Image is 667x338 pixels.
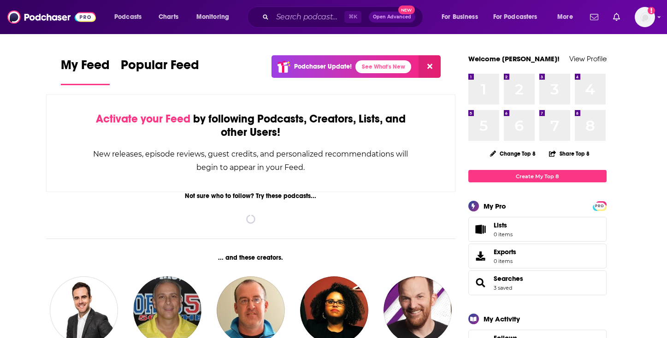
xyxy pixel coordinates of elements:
[355,60,411,73] a: See What's New
[484,148,542,159] button: Change Top 8
[61,57,110,78] span: My Feed
[472,250,490,262] span: Exports
[272,10,344,24] input: Search podcasts, credits, & more...
[468,170,607,182] a: Create My Top 8
[586,9,602,25] a: Show notifications dropdown
[93,147,409,174] div: New releases, episode reviews, guest credits, and personalized recommendations will begin to appe...
[344,11,361,23] span: ⌘ K
[551,10,584,24] button: open menu
[108,10,153,24] button: open menu
[121,57,199,78] span: Popular Feed
[435,10,490,24] button: open menu
[373,15,411,19] span: Open Advanced
[569,54,607,63] a: View Profile
[7,8,96,26] img: Podchaser - Follow, Share and Rate Podcasts
[46,192,456,200] div: Not sure who to follow? Try these podcasts...
[61,57,110,85] a: My Feed
[196,11,229,23] span: Monitoring
[468,244,607,268] a: Exports
[494,248,516,256] span: Exports
[46,254,456,262] div: ... and these creators.
[594,202,605,209] a: PRO
[493,11,537,23] span: For Podcasters
[484,315,520,323] div: My Activity
[369,12,415,23] button: Open AdvancedNew
[294,63,352,70] p: Podchaser Update!
[635,7,655,27] span: Logged in as jackiemayer
[114,11,142,23] span: Podcasts
[153,10,184,24] a: Charts
[121,57,199,85] a: Popular Feed
[648,7,655,14] svg: Add a profile image
[635,7,655,27] img: User Profile
[468,270,607,295] span: Searches
[398,6,415,14] span: New
[557,11,573,23] span: More
[494,258,516,264] span: 0 items
[484,202,506,210] div: My Pro
[468,54,560,63] a: Welcome [PERSON_NAME]!
[442,11,478,23] span: For Business
[256,6,432,28] div: Search podcasts, credits, & more...
[487,10,551,24] button: open menu
[494,221,513,229] span: Lists
[594,203,605,210] span: PRO
[96,112,190,126] span: Activate your Feed
[494,221,507,229] span: Lists
[494,231,513,238] span: 0 items
[549,145,590,163] button: Share Top 8
[635,7,655,27] button: Show profile menu
[472,276,490,289] a: Searches
[494,285,512,291] a: 3 saved
[159,11,178,23] span: Charts
[93,112,409,139] div: by following Podcasts, Creators, Lists, and other Users!
[190,10,241,24] button: open menu
[494,274,523,283] a: Searches
[472,223,490,236] span: Lists
[468,217,607,242] a: Lists
[609,9,624,25] a: Show notifications dropdown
